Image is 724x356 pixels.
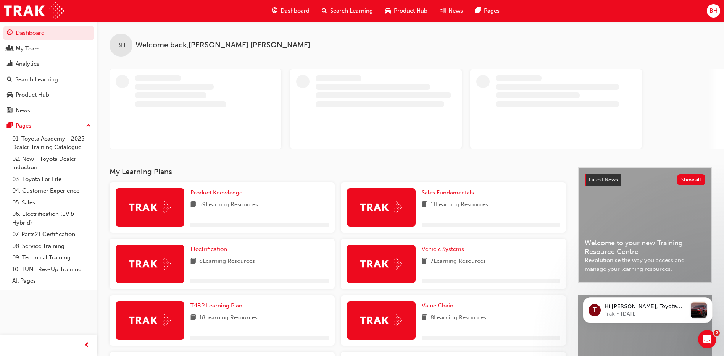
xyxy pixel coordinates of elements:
a: guage-iconDashboard [266,3,316,19]
img: Trak [360,201,402,213]
span: Search Learning [330,6,373,15]
a: Dashboard [3,26,94,40]
span: Pages [484,6,500,15]
a: Search Learning [3,73,94,87]
span: news-icon [440,6,445,16]
span: book-icon [422,313,427,323]
button: Pages [3,119,94,133]
a: search-iconSearch Learning [316,3,379,19]
span: Welcome to your new Training Resource Centre [585,239,705,256]
span: Value Chain [422,302,453,309]
a: news-iconNews [434,3,469,19]
img: Trak [360,258,402,270]
a: pages-iconPages [469,3,506,19]
a: 08. Service Training [9,240,94,252]
span: chart-icon [7,61,13,68]
a: 02. New - Toyota Dealer Induction [9,153,94,173]
span: book-icon [422,200,427,210]
span: Latest News [589,176,618,183]
a: 06. Electrification (EV & Hybrid) [9,208,94,228]
span: News [448,6,463,15]
div: Product Hub [16,91,49,99]
a: 10. TUNE Rev-Up Training [9,264,94,275]
span: news-icon [7,107,13,114]
iframe: Intercom live chat [698,330,716,348]
a: Product Knowledge [190,188,245,197]
a: 09. Technical Training [9,252,94,264]
div: Pages [16,121,31,130]
button: BH [707,4,720,18]
div: My Team [16,44,40,53]
a: Electrification [190,245,230,254]
span: pages-icon [475,6,481,16]
button: DashboardMy TeamAnalyticsSearch LearningProduct HubNews [3,24,94,119]
span: guage-icon [272,6,277,16]
a: Product Hub [3,88,94,102]
a: Analytics [3,57,94,71]
a: Vehicle Systems [422,245,467,254]
span: search-icon [7,76,12,83]
a: News [3,104,94,118]
a: Latest NewsShow allWelcome to your new Training Resource CentreRevolutionise the way you access a... [578,167,712,283]
a: 04. Customer Experience [9,185,94,197]
img: Trak [129,201,171,213]
div: Analytics [16,60,39,68]
span: Product Knowledge [190,189,242,196]
span: Dashboard [281,6,310,15]
span: 11 Learning Resources [431,200,488,210]
span: book-icon [190,313,196,323]
span: T4BP Learning Plan [190,302,242,309]
span: Vehicle Systems [422,246,464,252]
span: Product Hub [394,6,427,15]
img: Trak [129,258,171,270]
div: News [16,106,30,115]
span: guage-icon [7,30,13,37]
span: Revolutionise the way you access and manage your learning resources. [585,256,705,273]
span: book-icon [190,257,196,266]
a: T4BP Learning Plan [190,301,245,310]
span: Electrification [190,246,227,252]
span: search-icon [322,6,327,16]
a: All Pages [9,275,94,287]
span: up-icon [86,121,91,131]
img: Trak [129,314,171,326]
span: 2 [714,330,720,336]
span: pages-icon [7,123,13,129]
span: people-icon [7,45,13,52]
iframe: Intercom notifications message [571,282,724,335]
span: Welcome back , [PERSON_NAME] [PERSON_NAME] [135,41,310,50]
span: 8 Learning Resources [431,313,486,323]
a: 01. Toyota Academy - 2025 Dealer Training Catalogue [9,133,94,153]
span: 8 Learning Resources [199,257,255,266]
a: Sales Fundamentals [422,188,477,197]
a: 05. Sales [9,197,94,209]
a: 03. Toyota For Life [9,173,94,185]
span: BH [117,41,125,50]
img: Trak [4,2,64,19]
span: book-icon [190,200,196,210]
span: car-icon [385,6,391,16]
span: Sales Fundamentals [422,189,474,196]
h3: My Learning Plans [110,167,566,176]
a: My Team [3,42,94,56]
button: Show all [677,174,706,185]
a: 07. Parts21 Certification [9,228,94,240]
span: 18 Learning Resources [199,313,258,323]
span: book-icon [422,257,427,266]
a: Latest NewsShow all [585,174,705,186]
div: Search Learning [15,75,58,84]
img: Trak [360,314,402,326]
a: Value Chain [422,301,456,310]
span: BH [709,6,718,15]
span: prev-icon [84,341,90,350]
span: 59 Learning Resources [199,200,258,210]
a: car-iconProduct Hub [379,3,434,19]
span: 7 Learning Resources [431,257,486,266]
span: car-icon [7,92,13,99]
